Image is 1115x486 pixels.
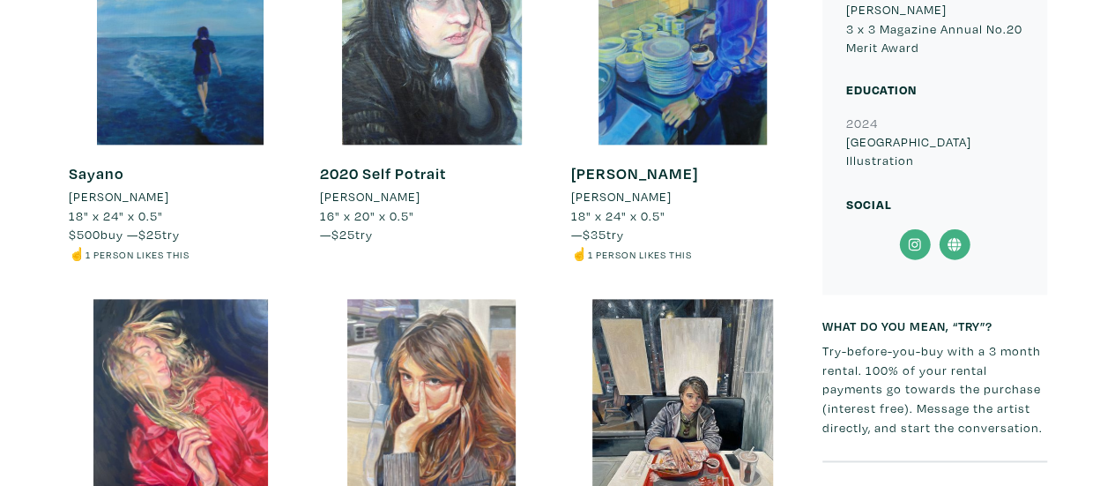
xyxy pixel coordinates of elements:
[822,318,1047,333] h6: What do you mean, “try”?
[570,207,665,224] span: 18" x 24" x 0.5"
[846,81,917,98] small: Education
[69,226,180,243] span: buy — try
[69,163,124,183] a: Sayano
[69,187,294,206] a: [PERSON_NAME]
[319,226,372,243] span: — try
[69,244,294,264] li: ☝️
[846,196,892,213] small: Social
[69,226,100,243] span: $500
[570,226,623,243] span: — try
[822,341,1047,437] p: Try-before-you-buy with a 3 month rental. 100% of your rental payments go towards the purchase (i...
[846,132,1023,170] p: [GEOGRAPHIC_DATA] Illustration
[587,248,691,261] small: 1 person likes this
[319,187,544,206] a: [PERSON_NAME]
[138,226,162,243] span: $25
[69,187,169,206] li: [PERSON_NAME]
[846,115,878,131] small: 2024
[331,226,354,243] span: $25
[570,163,697,183] a: [PERSON_NAME]
[69,207,163,224] span: 18" x 24" x 0.5"
[319,207,413,224] span: 16" x 20" x 0.5"
[570,187,671,206] li: [PERSON_NAME]
[319,187,420,206] li: [PERSON_NAME]
[582,226,606,243] span: $35
[570,187,795,206] a: [PERSON_NAME]
[319,163,445,183] a: 2020 Self Potrait
[570,244,795,264] li: ☝️
[85,248,190,261] small: 1 person likes this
